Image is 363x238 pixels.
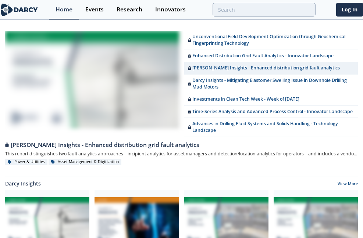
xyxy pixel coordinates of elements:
a: View More [338,181,358,188]
a: Advances in Drilling Fluid Systems and Solids Handling - Technology Landscape [184,118,358,137]
input: Advanced Search [213,3,316,17]
div: Power & Utilities [5,159,47,165]
div: Events [85,7,104,12]
div: Unconventional Field Development Optimization through Geochemical Fingerprinting Technology [188,33,354,47]
a: Time-Series Analysis and Advanced Process Control - Innovator Landscape [184,106,358,118]
div: This report distinguishes two fault analytics approaches—incipient analytics for asset managers a... [5,149,358,159]
div: Research [117,7,142,12]
div: Home [56,7,72,12]
div: Innovators [155,7,186,12]
a: Darcy Insights - Mitigating Elastomer Swelling Issue in Downhole Drilling Mud Motors [184,75,358,94]
a: Unconventional Field Development Optimization through Geochemical Fingerprinting Technology [184,31,358,50]
a: Investments in Clean Tech Week - Week of [DATE] [184,93,358,105]
a: Log In [336,3,363,17]
div: Asset Management & Digitization [49,159,121,165]
div: [PERSON_NAME] Insights - Enhanced distribution grid fault analytics [5,141,358,149]
a: [PERSON_NAME] Insights - Enhanced distribution grid fault analytics [184,62,358,74]
a: [PERSON_NAME] Insights - Enhanced distribution grid fault analytics [5,137,358,149]
a: Darcy Insights [5,180,41,187]
a: Enhanced Distribution Grid Fault Analytics - Innovator Landscape [184,50,358,62]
